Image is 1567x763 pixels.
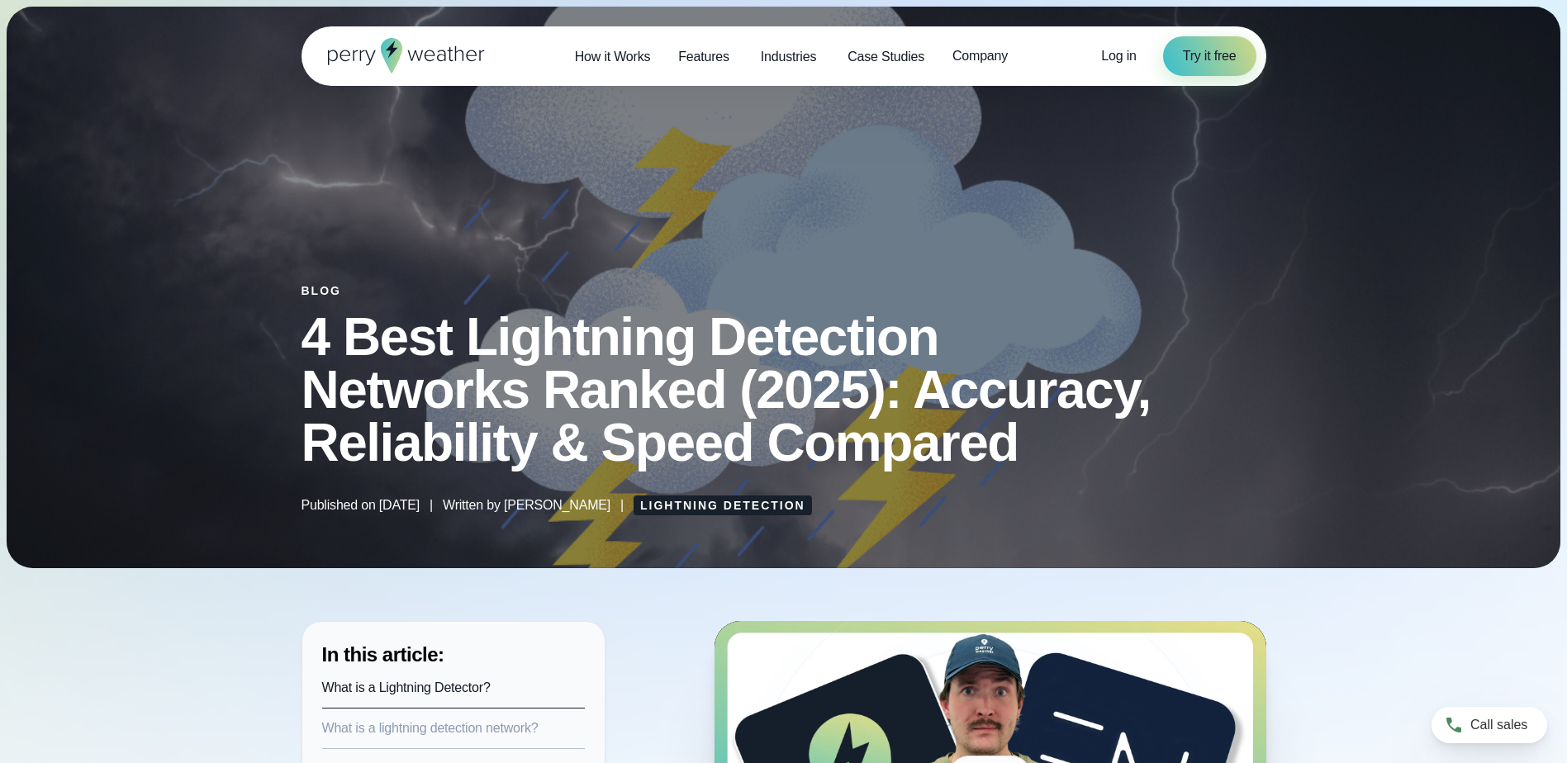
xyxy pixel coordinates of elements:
[430,495,433,515] span: |
[1432,707,1547,743] a: Call sales
[302,495,420,515] span: Published on [DATE]
[952,46,1008,66] span: Company
[1101,46,1136,66] a: Log in
[620,495,624,515] span: |
[322,642,585,668] h3: In this article:
[575,47,651,67] span: How it Works
[302,310,1266,469] h1: 4 Best Lightning Detection Networks Ranked (2025): Accuracy, Reliability & Speed Compared
[833,40,938,73] a: Case Studies
[561,40,665,73] a: How it Works
[761,47,816,67] span: Industries
[322,680,491,694] a: What is a Lightning Detector?
[678,47,729,67] span: Features
[1470,715,1527,735] span: Call sales
[302,284,1266,297] div: Blog
[322,721,539,735] a: What is a lightning detection network?
[443,495,610,515] span: Written by [PERSON_NAME]
[848,47,924,67] span: Case Studies
[634,495,812,515] a: Lightning Detection
[1163,36,1256,76] a: Try it free
[1101,49,1136,63] span: Log in
[1183,46,1237,66] span: Try it free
